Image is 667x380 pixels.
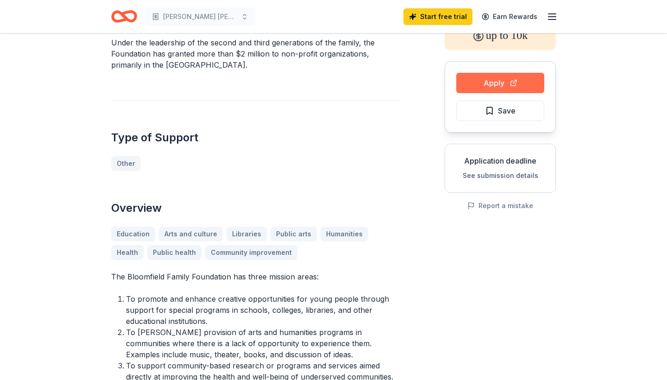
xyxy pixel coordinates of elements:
[111,201,400,215] h2: Overview
[126,327,400,360] li: To [PERSON_NAME] provision of arts and humanities programs in communities where there is a lack o...
[453,155,548,166] div: Application deadline
[111,6,137,27] a: Home
[163,11,237,22] span: [PERSON_NAME] [PERSON_NAME] pack pto
[126,293,400,327] li: To promote and enhance creative opportunities for young people through support for special progra...
[145,7,256,26] button: [PERSON_NAME] [PERSON_NAME] pack pto
[456,101,544,121] button: Save
[463,170,538,181] button: See submission details
[498,105,516,117] span: Save
[476,8,543,25] a: Earn Rewards
[456,73,544,93] button: Apply
[403,8,472,25] a: Start free trial
[111,271,400,282] p: The Bloomfield Family Foundation has three mission areas:
[111,130,400,145] h2: Type of Support
[467,200,533,211] button: Report a mistake
[445,20,556,50] div: up to 10k
[111,156,141,171] a: Other
[111,37,400,70] p: Under the leadership of the second and third generations of the family, the Foundation has grante...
